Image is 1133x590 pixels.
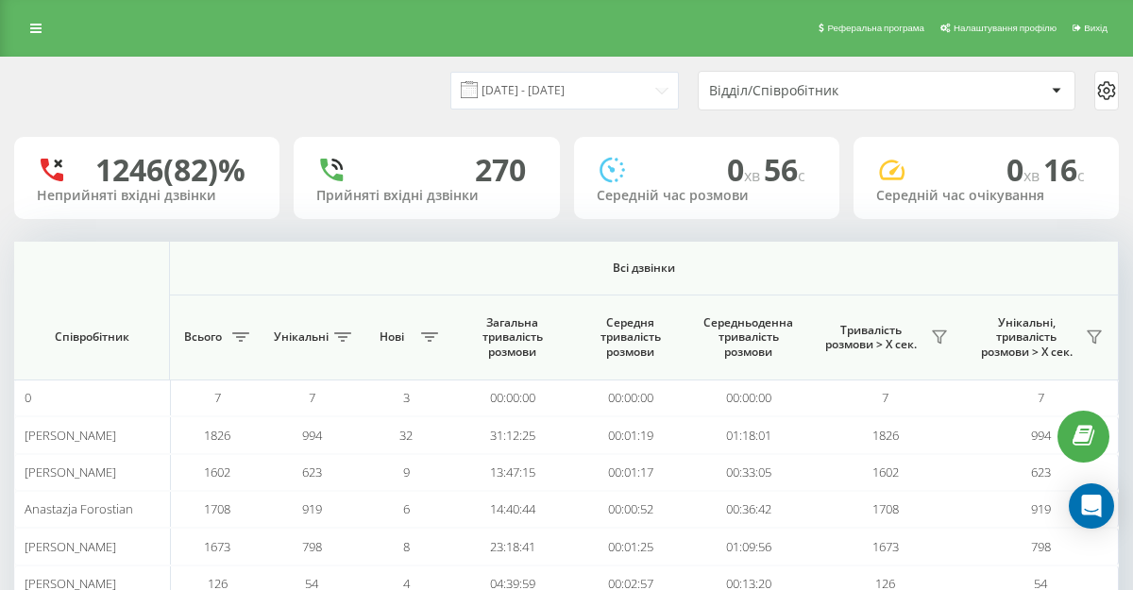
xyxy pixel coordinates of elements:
td: 14:40:44 [453,491,571,528]
span: 0 [727,149,764,190]
span: 798 [302,538,322,555]
span: 16 [1043,149,1085,190]
td: 00:01:19 [571,416,689,453]
td: 00:01:25 [571,528,689,565]
div: Open Intercom Messenger [1069,483,1114,529]
td: 23:18:41 [453,528,571,565]
span: Загальна тривалість розмови [467,315,557,360]
span: 9 [403,464,410,480]
span: 56 [764,149,805,190]
span: Співробітник [30,329,153,345]
span: 994 [1031,427,1051,444]
div: Неприйняті вхідні дзвінки [37,188,257,204]
div: Середній час розмови [597,188,817,204]
span: Всі дзвінки [226,261,1062,276]
span: Всього [179,329,227,345]
span: 7 [214,389,221,406]
div: 270 [475,152,526,188]
span: 1673 [204,538,230,555]
span: 798 [1031,538,1051,555]
span: 1826 [872,427,899,444]
span: 7 [1038,389,1044,406]
span: 919 [1031,500,1051,517]
span: 6 [403,500,410,517]
div: Відділ/Співробітник [709,83,935,99]
td: 01:09:56 [689,528,807,565]
span: 0 [1006,149,1043,190]
span: [PERSON_NAME] [25,464,116,480]
span: Anastazja Forostian [25,500,133,517]
span: 994 [302,427,322,444]
span: 1602 [872,464,899,480]
span: 7 [882,389,888,406]
span: Середня тривалість розмови [585,315,675,360]
span: 7 [309,389,315,406]
span: Тривалість розмови > Х сек. [817,323,925,352]
span: Реферальна програма [827,23,924,33]
td: 31:12:25 [453,416,571,453]
span: [PERSON_NAME] [25,427,116,444]
span: 1708 [204,500,230,517]
td: 00:01:17 [571,454,689,491]
span: хв [1023,165,1043,186]
td: 00:00:00 [689,379,807,416]
span: c [798,165,805,186]
span: 1602 [204,464,230,480]
span: 1826 [204,427,230,444]
td: 00:00:00 [453,379,571,416]
span: [PERSON_NAME] [25,538,116,555]
div: Середній час очікування [876,188,1096,204]
span: c [1077,165,1085,186]
span: 1708 [872,500,899,517]
span: 32 [399,427,413,444]
span: 3 [403,389,410,406]
span: 1673 [872,538,899,555]
span: 0 [25,389,31,406]
span: Вихід [1084,23,1108,33]
div: Прийняті вхідні дзвінки [316,188,536,204]
span: Нові [368,329,415,345]
td: 13:47:15 [453,454,571,491]
div: 1246 (82)% [95,152,245,188]
span: 919 [302,500,322,517]
td: 00:00:52 [571,491,689,528]
span: Унікальні [274,329,329,345]
span: хв [744,165,764,186]
span: Середньоденна тривалість розмови [703,315,793,360]
span: 623 [302,464,322,480]
td: 00:33:05 [689,454,807,491]
span: Унікальні, тривалість розмови > Х сек. [972,315,1080,360]
span: 623 [1031,464,1051,480]
td: 00:00:00 [571,379,689,416]
span: Налаштування профілю [954,23,1057,33]
span: 8 [403,538,410,555]
td: 01:18:01 [689,416,807,453]
td: 00:36:42 [689,491,807,528]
